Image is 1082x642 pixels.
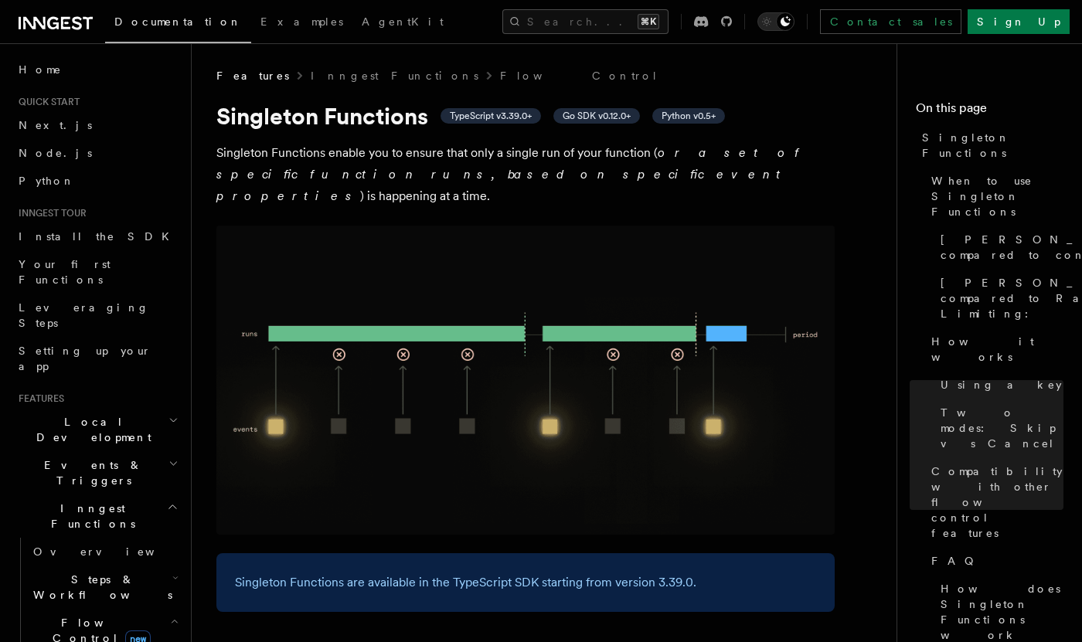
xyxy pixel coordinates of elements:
[19,175,75,187] span: Python
[12,207,87,219] span: Inngest tour
[12,222,182,250] a: Install the SDK
[502,9,669,34] button: Search...⌘K
[311,68,478,83] a: Inngest Functions
[563,110,631,122] span: Go SDK v0.12.0+
[925,457,1063,547] a: Compatibility with other flow control features
[19,119,92,131] span: Next.js
[19,147,92,159] span: Node.js
[12,96,80,108] span: Quick start
[12,408,182,451] button: Local Development
[33,545,192,558] span: Overview
[19,230,179,243] span: Install the SDK
[114,15,242,28] span: Documentation
[27,566,182,609] button: Steps & Workflows
[362,15,444,28] span: AgentKit
[352,5,453,42] a: AgentKit
[19,258,111,286] span: Your first Functions
[19,62,62,77] span: Home
[925,547,1063,575] a: FAQ
[12,457,168,488] span: Events & Triggers
[934,269,1063,328] a: [PERSON_NAME] compared to Rate Limiting:
[638,14,659,29] kbd: ⌘K
[941,405,1063,451] span: Two modes: Skip vs Cancel
[27,538,182,566] a: Overview
[12,167,182,195] a: Python
[216,145,806,203] em: or a set of specific function runs, based on specific event properties
[12,451,182,494] button: Events & Triggers
[500,68,658,83] a: Flow Control
[12,250,182,294] a: Your first Functions
[19,345,151,372] span: Setting up your app
[931,334,1063,365] span: How it works
[105,5,251,43] a: Documentation
[216,68,289,83] span: Features
[934,371,1063,399] a: Using a key
[12,139,182,167] a: Node.js
[820,9,961,34] a: Contact sales
[968,9,1070,34] a: Sign Up
[12,501,167,532] span: Inngest Functions
[216,142,835,207] p: Singleton Functions enable you to ensure that only a single run of your function ( ) is happening...
[931,173,1063,219] span: When to use Singleton Functions
[931,553,982,569] span: FAQ
[12,414,168,445] span: Local Development
[916,124,1063,167] a: Singleton Functions
[235,572,816,593] p: Singleton Functions are available in the TypeScript SDK starting from version 3.39.0.
[450,110,532,122] span: TypeScript v3.39.0+
[12,494,182,538] button: Inngest Functions
[216,102,835,130] h1: Singleton Functions
[216,226,835,535] img: Singleton Functions only process one run at a time.
[757,12,794,31] button: Toggle dark mode
[12,392,64,405] span: Features
[662,110,716,122] span: Python v0.5+
[934,226,1063,269] a: [PERSON_NAME] compared to concurrency:
[934,399,1063,457] a: Two modes: Skip vs Cancel
[27,572,172,603] span: Steps & Workflows
[12,337,182,380] a: Setting up your app
[941,377,1062,392] span: Using a key
[260,15,343,28] span: Examples
[19,301,149,329] span: Leveraging Steps
[931,464,1063,541] span: Compatibility with other flow control features
[251,5,352,42] a: Examples
[922,130,1063,161] span: Singleton Functions
[12,294,182,337] a: Leveraging Steps
[925,167,1063,226] a: When to use Singleton Functions
[12,56,182,83] a: Home
[12,111,182,139] a: Next.js
[925,328,1063,371] a: How it works
[916,99,1063,124] h4: On this page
